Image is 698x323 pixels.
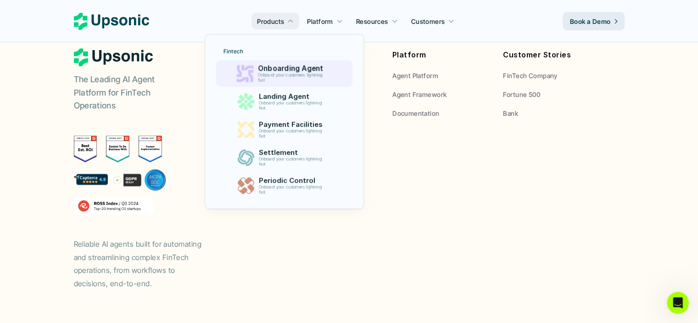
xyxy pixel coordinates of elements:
[218,117,351,142] a: Payment FacilitiesOnboard your customers lightning fast
[392,48,490,62] p: Platform
[216,61,352,87] a: Onboarding AgentOnboard your customers lightning fast
[503,48,600,62] p: Customer Stories
[74,238,212,290] p: Reliable AI agents built for automating and streamlining complex FinTech operations, from workflo...
[258,120,326,129] p: Payment Facilities
[411,17,445,26] p: Customers
[392,90,447,99] p: Agent Framework
[223,48,243,55] p: Fintech
[392,108,490,118] a: Documentation
[218,173,351,198] a: Periodic ControlOnboard your customers lightning fast
[74,73,189,113] p: The Leading AI Agent Platform for FinTech Operations
[503,108,518,118] p: Bank
[392,108,439,118] p: Documentation
[218,89,351,114] a: Landing AgentOnboard your customers lightning fast
[258,73,327,83] p: Onboard your customers lightning fast
[392,71,438,80] p: Agent Platform
[503,71,557,80] p: FinTech Company
[570,17,611,26] p: Book a Demo
[258,185,325,195] p: Onboard your customers lightning fast
[258,157,325,167] p: Onboard your customers lightning fast
[257,17,284,26] p: Products
[503,90,540,99] p: Fortune 500
[667,292,689,314] iframe: Intercom live chat
[356,17,388,26] p: Resources
[218,145,351,170] a: SettlementOnboard your customers lightning fast
[307,17,333,26] p: Platform
[258,101,325,111] p: Onboard your customers lightning fast
[258,92,326,101] p: Landing Agent
[563,12,625,30] a: Book a Demo
[251,13,299,29] a: Products
[258,64,328,73] p: Onboarding Agent
[258,148,326,157] p: Settlement
[258,176,326,185] p: Periodic Control
[258,129,325,139] p: Onboard your customers lightning fast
